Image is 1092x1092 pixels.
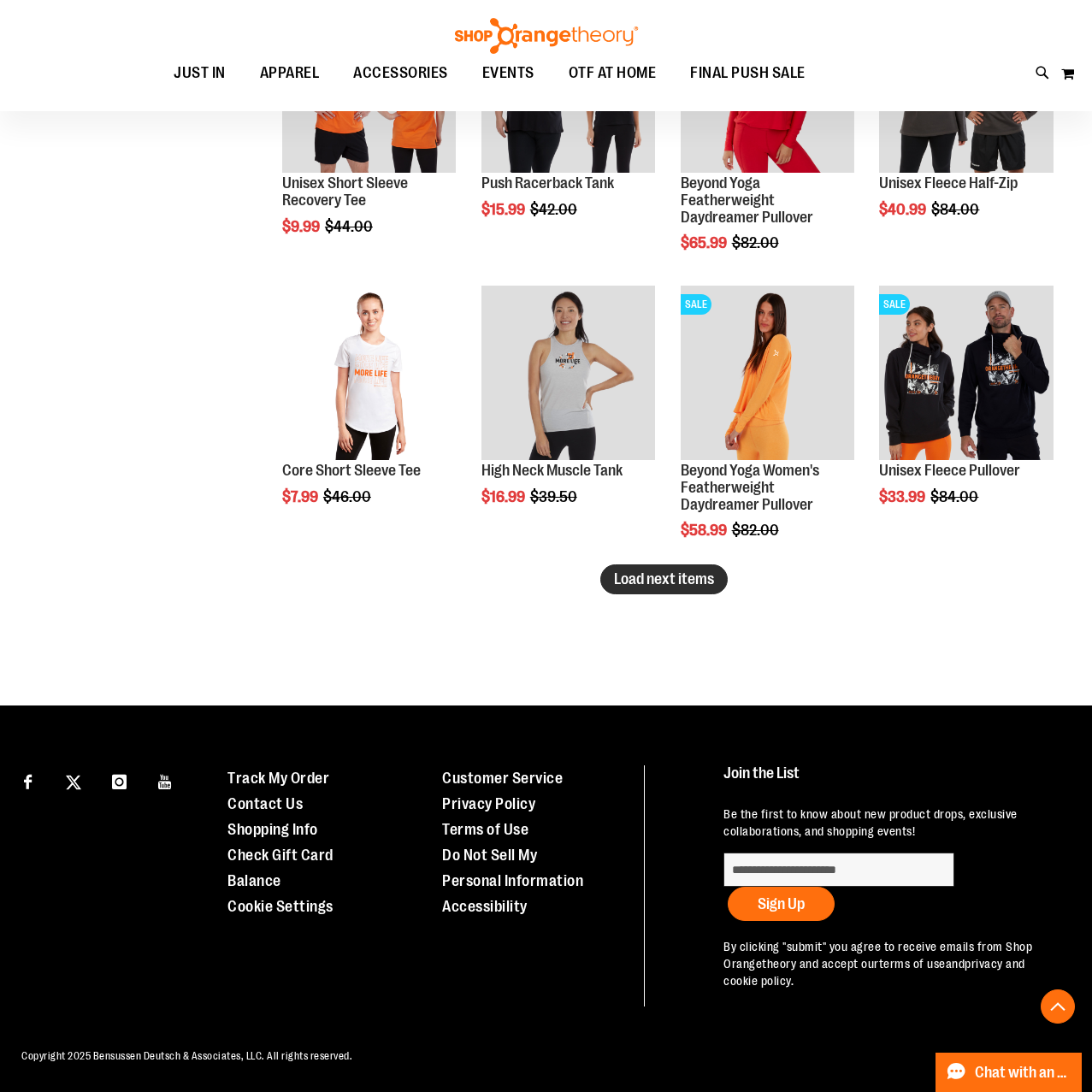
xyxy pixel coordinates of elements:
[975,1065,1071,1081] span: Chat with an Expert
[13,765,43,795] a: Visit our Facebook page
[672,277,864,582] div: product
[353,54,448,92] span: ACCESSORIES
[442,795,535,812] a: Privacy Policy
[879,462,1020,479] a: Unisex Fleece Pullover
[104,765,134,795] a: Visit our Instagram page
[723,806,1062,840] p: Be the first to know about new product drops, exclusive collaborations, and shopping events!
[442,821,528,838] a: Terms of Use
[282,286,457,460] img: Product image for Core Short Sleeve Tee
[569,54,657,92] span: OTF AT HOME
[481,286,656,460] img: Product image for High Neck Muscle Tank
[282,174,408,209] a: Unisex Short Sleeve Recovery Tee
[442,898,528,915] a: Accessibility
[481,201,528,218] span: $15.99
[681,286,855,463] a: Product image for Beyond Yoga Womens Featherweight Daydreamer PulloverSALE
[530,201,580,218] span: $42.00
[442,847,583,889] a: Do Not Sell My Personal Information
[282,462,421,479] a: Core Short Sleeve Tee
[879,294,910,315] span: SALE
[690,54,806,92] span: FINAL PUSH SALE
[151,765,180,795] a: Visit our Youtube page
[227,821,318,838] a: Shopping Info
[681,174,813,226] a: Beyond Yoga Featherweight Daydreamer Pullover
[681,286,855,460] img: Product image for Beyond Yoga Womens Featherweight Daydreamer Pullover
[732,234,782,251] span: $82.00
[482,54,534,92] span: EVENTS
[156,54,243,93] a: JUST IN
[442,770,563,787] a: Customer Service
[931,201,982,218] span: $84.00
[481,462,623,479] a: High Neck Muscle Tank
[723,938,1062,989] p: By clicking "submit" you agree to receive emails from Shop Orangetheory and accept our and
[758,895,805,912] span: Sign Up
[723,853,954,887] input: enter email
[282,218,322,235] span: $9.99
[282,488,321,505] span: $7.99
[282,286,457,463] a: Product image for Core Short Sleeve Tee
[879,201,929,218] span: $40.99
[673,54,823,92] a: FINAL PUSH SALE
[723,765,1062,797] h4: Join the List
[227,795,303,812] a: Contact Us
[879,957,946,971] a: terms of use
[481,488,528,505] span: $16.99
[879,174,1018,192] a: Unisex Fleece Half-Zip
[552,54,674,93] a: OTF AT HOME
[336,54,465,93] a: ACCESSORIES
[879,488,928,505] span: $33.99
[879,286,1054,460] img: Product image for Unisex Fleece Pullover
[530,488,580,505] span: $39.50
[600,564,728,594] button: Load next items
[323,488,374,505] span: $46.00
[465,54,552,93] a: EVENTS
[227,847,334,889] a: Check Gift Card Balance
[936,1053,1083,1092] button: Chat with an Expert
[681,462,819,513] a: Beyond Yoga Women's Featherweight Daydreamer Pullover
[174,54,226,92] span: JUST IN
[481,286,656,463] a: Product image for High Neck Muscle Tank
[452,18,640,54] img: Shop Orangetheory
[481,174,614,192] a: Push Racerback Tank
[227,770,329,787] a: Track My Order
[473,277,664,548] div: product
[227,898,334,915] a: Cookie Settings
[59,765,89,795] a: Visit our X page
[732,522,782,539] span: $82.00
[325,218,375,235] span: $44.00
[260,54,320,92] span: APPAREL
[930,488,981,505] span: $84.00
[21,1050,352,1062] span: Copyright 2025 Bensussen Deutsch & Associates, LLC. All rights reserved.
[66,775,81,790] img: Twitter
[728,887,835,921] button: Sign Up
[1041,989,1075,1024] button: Back To Top
[274,277,465,548] div: product
[681,234,729,251] span: $65.99
[681,294,711,315] span: SALE
[614,570,714,587] span: Load next items
[681,522,729,539] span: $58.99
[871,277,1062,548] div: product
[879,286,1054,463] a: Product image for Unisex Fleece PulloverSALE
[243,54,337,93] a: APPAREL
